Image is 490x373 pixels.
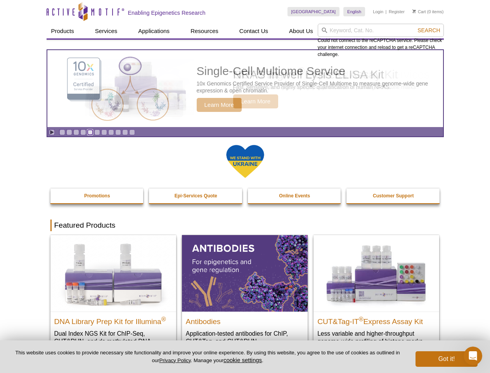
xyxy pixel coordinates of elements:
a: Promotions [50,188,144,203]
a: Go to slide 4 [80,129,86,135]
a: Go to slide 11 [129,129,135,135]
a: Single-Cell Multiome Service Single-Cell Multiome Service 10x Genomics Certified Service Provider... [47,50,443,127]
sup: ® [359,315,364,322]
a: Services [90,24,122,38]
h2: Single-Cell Multiome Service [197,65,439,77]
iframe: Intercom live chat [464,347,482,365]
p: Application-tested antibodies for ChIP, CUT&Tag, and CUT&RUN. [186,329,304,345]
a: Contact Us [235,24,273,38]
li: (0 items) [412,7,444,16]
button: Got it! [416,351,478,367]
a: About Us [284,24,318,38]
strong: Promotions [84,193,110,199]
a: DNA Library Prep Kit for Illumina DNA Library Prep Kit for Illumina® Dual Index NGS Kit for ChIP-... [50,235,176,361]
button: cookie settings [223,357,262,363]
a: Customer Support [346,188,440,203]
img: CUT&Tag-IT® Express Assay Kit [313,235,439,311]
a: Cart [412,9,426,14]
article: Single-Cell Multiome Service [47,50,443,127]
h2: Featured Products [50,220,440,231]
a: Online Events [248,188,342,203]
span: Search [417,27,440,33]
strong: Epi-Services Quote [175,193,217,199]
a: Go to slide 3 [73,129,79,135]
a: English [343,7,365,16]
img: We Stand With Ukraine [226,144,265,179]
a: [GEOGRAPHIC_DATA] [287,7,340,16]
a: Login [373,9,383,14]
p: This website uses cookies to provide necessary site functionality and improve your online experie... [12,349,403,364]
strong: Online Events [279,193,310,199]
p: 10x Genomics Certified Service Provider of Single-Cell Multiome to measure genome-wide gene expre... [197,80,439,94]
li: | [386,7,387,16]
p: Dual Index NGS Kit for ChIP-Seq, CUT&RUN, and ds methylated DNA assays. [54,329,172,353]
a: Go to slide 2 [66,129,72,135]
button: Search [415,27,442,34]
a: Go to slide 5 [87,129,93,135]
a: Resources [186,24,223,38]
span: Learn More [197,98,242,112]
h2: DNA Library Prep Kit for Illumina [54,314,172,326]
a: CUT&Tag-IT® Express Assay Kit CUT&Tag-IT®Express Assay Kit Less variable and higher-throughput ge... [313,235,439,353]
a: Epi-Services Quote [149,188,243,203]
a: Go to slide 6 [94,129,100,135]
a: Go to slide 10 [122,129,128,135]
a: Go to slide 9 [115,129,121,135]
a: Privacy Policy [159,357,190,363]
a: Products [47,24,79,38]
h2: Antibodies [186,314,304,326]
img: DNA Library Prep Kit for Illumina [50,235,176,311]
a: Go to slide 1 [59,129,65,135]
img: Single-Cell Multiome Service [60,53,176,124]
strong: Customer Support [373,193,414,199]
a: Applications [133,24,174,38]
p: Less variable and higher-throughput genome-wide profiling of histone marks​. [317,329,435,345]
a: Go to slide 8 [108,129,114,135]
a: Register [389,9,405,14]
div: Could not connect to the reCAPTCHA service. Please check your internet connection and reload to g... [318,24,444,58]
h2: CUT&Tag-IT Express Assay Kit [317,314,435,326]
img: Your Cart [412,9,416,13]
h2: Enabling Epigenetics Research [128,9,206,16]
a: All Antibodies Antibodies Application-tested antibodies for ChIP, CUT&Tag, and CUT&RUN. [182,235,308,353]
img: All Antibodies [182,235,308,311]
sup: ® [161,315,166,322]
a: Toggle autoplay [49,129,55,135]
input: Keyword, Cat. No. [318,24,444,37]
a: Go to slide 7 [101,129,107,135]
